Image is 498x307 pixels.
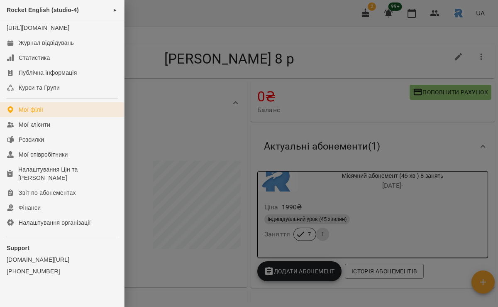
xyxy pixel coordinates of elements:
div: Налаштування Цін та [PERSON_NAME] [18,165,117,182]
div: Публічна інформація [19,69,77,77]
span: Rocket English (studio-4) [7,7,79,13]
span: ► [113,7,117,13]
p: Support [7,244,117,252]
div: Мої співробітники [19,150,68,159]
div: Розсилки [19,135,44,144]
div: Статистика [19,54,50,62]
div: Мої філії [19,106,43,114]
div: Журнал відвідувань [19,39,74,47]
a: [URL][DOMAIN_NAME] [7,25,69,31]
a: [PHONE_NUMBER] [7,267,117,275]
div: Налаштування організації [19,219,91,227]
div: Курси та Групи [19,84,60,92]
div: Мої клієнти [19,120,50,129]
div: Фінанси [19,204,41,212]
a: [DOMAIN_NAME][URL] [7,255,117,264]
div: Звіт по абонементах [19,189,76,197]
